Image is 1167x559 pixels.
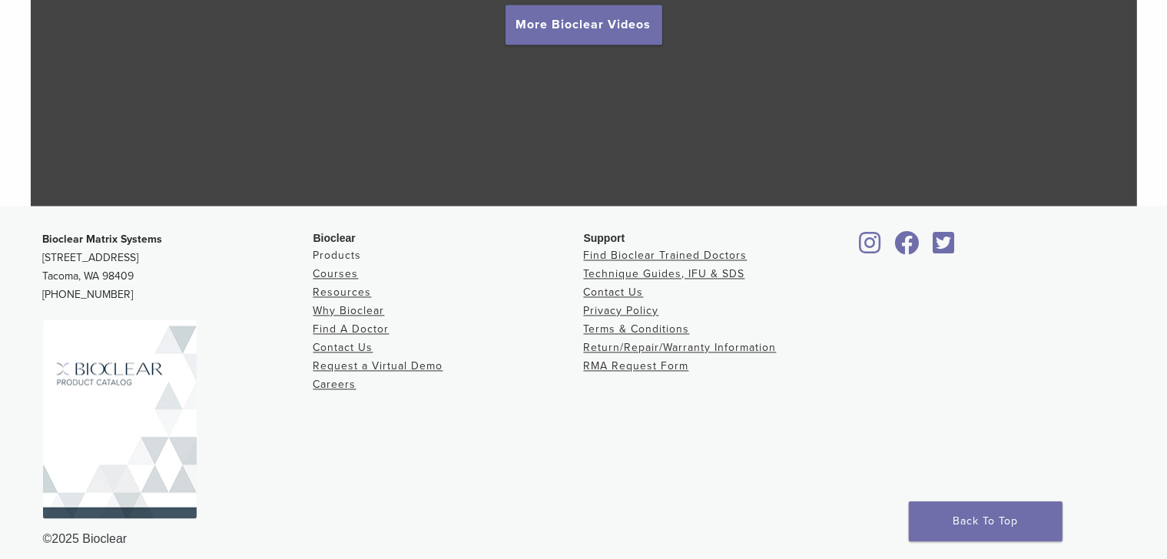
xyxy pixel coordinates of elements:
strong: Bioclear Matrix Systems [43,233,163,246]
div: ©2025 Bioclear [43,530,1125,548]
p: [STREET_ADDRESS] Tacoma, WA 98409 [PHONE_NUMBER] [43,230,313,304]
a: Contact Us [584,286,644,299]
a: Careers [313,378,356,391]
a: Back To Top [909,501,1063,541]
a: Courses [313,267,359,280]
img: Bioclear [43,319,197,518]
a: Terms & Conditions [584,322,690,336]
a: Find Bioclear Trained Doctors [584,249,748,262]
a: Find A Doctor [313,322,390,336]
a: Technique Guides, IFU & SDS [584,267,745,280]
a: RMA Request Form [584,359,689,372]
span: Bioclear [313,232,356,244]
a: Return/Repair/Warranty Information [584,341,777,354]
a: Privacy Policy [584,304,659,317]
span: Support [584,232,625,244]
a: Resources [313,286,372,299]
a: More Bioclear Videos [506,5,662,45]
a: Bioclear [854,240,887,256]
a: Contact Us [313,341,373,354]
a: Bioclear [928,240,960,256]
a: Request a Virtual Demo [313,359,443,372]
a: Bioclear [890,240,925,256]
a: Why Bioclear [313,304,385,317]
a: Products [313,249,362,262]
